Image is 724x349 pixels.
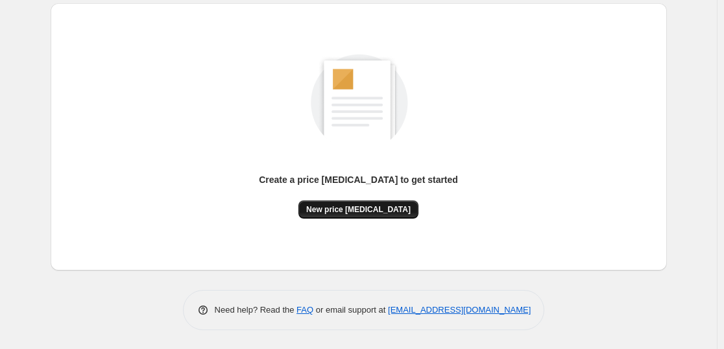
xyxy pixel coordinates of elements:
[313,305,388,315] span: or email support at
[215,305,297,315] span: Need help? Read the
[388,305,531,315] a: [EMAIL_ADDRESS][DOMAIN_NAME]
[259,173,458,186] p: Create a price [MEDICAL_DATA] to get started
[296,305,313,315] a: FAQ
[306,204,411,215] span: New price [MEDICAL_DATA]
[298,200,418,219] button: New price [MEDICAL_DATA]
